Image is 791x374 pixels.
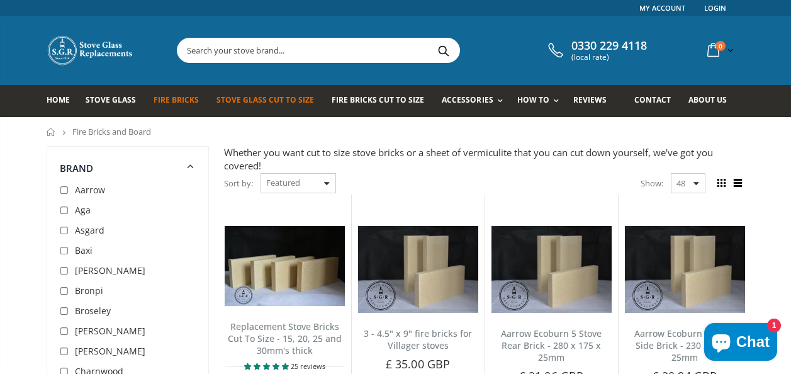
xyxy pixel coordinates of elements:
[442,94,493,105] span: Accessories
[224,173,253,195] span: Sort by:
[60,162,94,174] span: Brand
[517,85,565,117] a: How To
[430,38,458,62] button: Search
[571,39,647,53] span: 0330 229 4118
[634,94,671,105] span: Contact
[700,323,781,364] inbox-online-store-chat: Shopify online store chat
[154,85,208,117] a: Fire Bricks
[501,327,602,363] a: Aarrow Ecoburn 5 Stove Rear Brick - 280 x 175 x 25mm
[86,94,136,105] span: Stove Glass
[177,38,600,62] input: Search your stove brand...
[491,226,612,313] img: Aarrow Ecoburn 5 Stove Rear Brick
[228,320,342,356] a: Replacement Stove Bricks Cut To Size - 15, 20, 25 and 30mm's thick
[225,226,345,307] img: Replacement Stove Bricks Cut To Size - 15, 20, 25 and 30mm's thick
[715,41,726,51] span: 0
[573,94,607,105] span: Reviews
[332,85,434,117] a: Fire Bricks Cut To Size
[75,204,91,216] span: Aga
[517,94,549,105] span: How To
[731,176,745,190] span: List view
[75,184,105,196] span: Aarrow
[244,361,291,371] span: 4.80 stars
[75,264,145,276] span: [PERSON_NAME]
[75,244,93,256] span: Baxi
[702,38,736,62] a: 0
[47,94,70,105] span: Home
[641,173,663,193] span: Show:
[625,226,745,313] img: Aarrow Ecoburn 5 Stove Side Brick
[573,85,616,117] a: Reviews
[75,345,145,357] span: [PERSON_NAME]
[216,85,323,117] a: Stove Glass Cut To Size
[47,35,135,66] img: Stove Glass Replacement
[688,85,736,117] a: About us
[634,85,680,117] a: Contact
[75,305,111,317] span: Broseley
[72,126,151,137] span: Fire Bricks and Board
[688,94,727,105] span: About us
[634,327,735,363] a: Aarrow Ecoburn 5 Stove Side Brick - 230 x 210 x 25mm
[47,128,56,136] a: Home
[291,361,325,371] span: 25 reviews
[75,224,104,236] span: Asgard
[75,285,103,297] span: Bronpi
[75,325,145,337] span: [PERSON_NAME]
[86,85,145,117] a: Stove Glass
[715,176,729,190] span: Grid view
[224,146,745,173] div: Whether you want cut to size stove bricks or a sheet of vermiculite that you can cut down yoursel...
[332,94,424,105] span: Fire Bricks Cut To Size
[154,94,199,105] span: Fire Bricks
[216,94,314,105] span: Stove Glass Cut To Size
[442,85,508,117] a: Accessories
[47,85,79,117] a: Home
[358,226,478,313] img: 3 - 4.5" x 9" fire bricks for Villager stoves
[571,53,647,62] span: (local rate)
[386,356,450,371] span: £ 35.00 GBP
[364,327,472,351] a: 3 - 4.5" x 9" fire bricks for Villager stoves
